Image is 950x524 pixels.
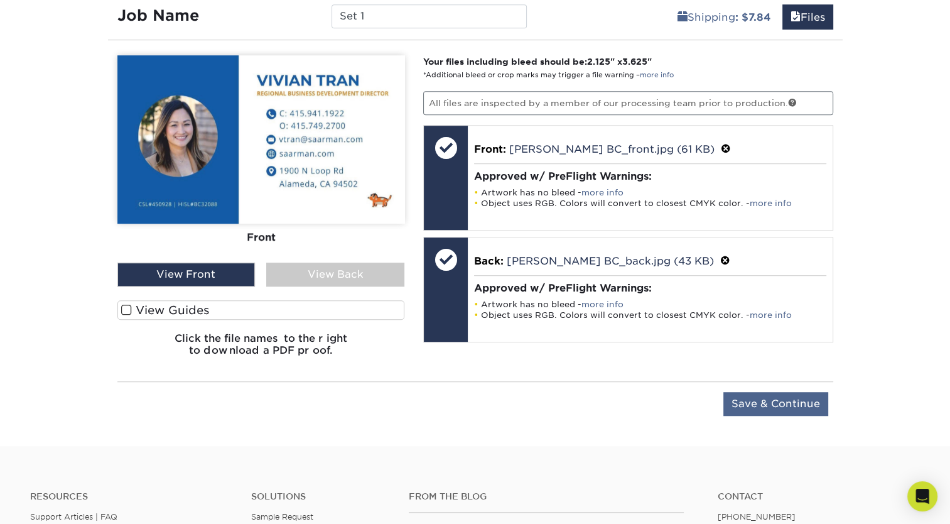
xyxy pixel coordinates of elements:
[117,224,405,251] div: Front
[735,11,771,23] b: : $7.84
[251,491,390,502] h4: Solutions
[474,187,826,198] li: Artwork has no bleed -
[474,299,826,310] li: Artwork has no bleed -
[117,6,199,25] strong: Job Name
[423,57,652,67] strong: Your files including bleed should be: " x "
[474,170,826,182] h4: Approved w/ PreFlight Warnings:
[474,310,826,320] li: Object uses RGB. Colors will convert to closest CMYK color. -
[750,310,792,320] a: more info
[117,300,405,320] label: View Guides
[474,282,826,294] h4: Approved w/ PreFlight Warnings:
[669,4,779,30] a: Shipping: $7.84
[907,481,937,511] div: Open Intercom Messenger
[723,392,828,416] input: Save & Continue
[423,71,674,79] small: *Additional bleed or crop marks may trigger a file warning –
[474,198,826,209] li: Object uses RGB. Colors will convert to closest CMYK color. -
[251,512,313,521] a: Sample Request
[423,91,833,115] p: All files are inspected by a member of our processing team prior to production.
[509,143,715,155] a: [PERSON_NAME] BC_front.jpg (61 KB)
[718,512,796,521] a: [PHONE_NUMBER]
[581,188,623,197] a: more info
[677,11,688,23] span: shipping
[117,263,256,287] div: View Front
[474,255,504,267] span: Back:
[640,71,674,79] a: more info
[750,199,792,208] a: more info
[791,11,801,23] span: files
[30,491,232,502] h4: Resources
[622,57,647,67] span: 3.625
[474,143,506,155] span: Front:
[332,4,527,28] input: Enter a job name
[507,255,714,267] a: [PERSON_NAME] BC_back.jpg (43 KB)
[409,491,684,502] h4: From the Blog
[718,491,920,502] a: Contact
[587,57,610,67] span: 2.125
[581,300,623,309] a: more info
[117,332,405,366] h6: Click the file names to the right to download a PDF proof.
[782,4,833,30] a: Files
[266,263,404,287] div: View Back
